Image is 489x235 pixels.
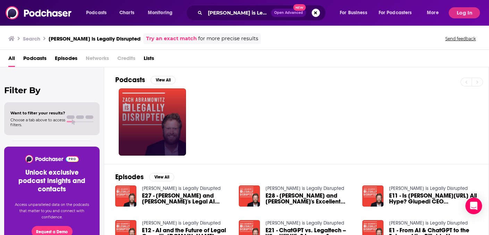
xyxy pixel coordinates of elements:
[142,193,230,204] span: E27 - [PERSON_NAME] and [PERSON_NAME]'s Legal AI Adventure: Big Deals and AI Revolution
[427,8,439,18] span: More
[389,193,478,204] a: E11 - Is Harvey.ai All Hype? Giupedi CEO Edward Bukstel
[23,53,47,67] a: Podcasts
[340,8,367,18] span: For Business
[115,173,174,181] a: EpisodesView All
[6,6,72,19] img: Podchaser - Follow, Share and Rate Podcasts
[143,7,182,18] button: open menu
[4,85,100,95] h2: Filter By
[144,53,154,67] a: Lists
[86,8,107,18] span: Podcasts
[115,76,145,84] h2: Podcasts
[465,198,482,214] div: Open Intercom Messenger
[271,9,306,17] button: Open AdvancedNew
[8,53,15,67] a: All
[265,193,354,204] a: E28 - Zach and Richard's Excellent Legal AI Adventure: Inside Eudia's Groundbreaking AI-First Law...
[25,155,79,163] img: Podchaser - Follow, Share and Rate Podcasts
[81,7,116,18] button: open menu
[274,11,303,15] span: Open Advanced
[443,36,478,42] button: Send feedback
[119,8,134,18] span: Charts
[12,202,91,220] p: Access unparalleled data on the podcasts that matter to you and connect with confidence.
[12,168,91,193] h3: Unlock exclusive podcast insights and contacts
[10,111,65,115] span: Want to filter your results?
[115,7,138,18] a: Charts
[142,220,221,226] a: Zach Abramowitz is Legally Disrupted
[151,76,176,84] button: View All
[115,173,144,181] h2: Episodes
[374,7,422,18] button: open menu
[23,35,40,42] h3: Search
[117,53,135,67] span: Credits
[198,35,258,43] span: for more precise results
[239,185,260,207] img: E28 - Zach and Richard's Excellent Legal AI Adventure: Inside Eudia's Groundbreaking AI-First Law...
[142,185,221,191] a: Zach Abramowitz is Legally Disrupted
[389,220,468,226] a: Zach Abramowitz is Legally Disrupted
[115,76,176,84] a: PodcastsView All
[335,7,376,18] button: open menu
[379,8,412,18] span: For Podcasters
[49,35,141,42] h3: [PERSON_NAME] is Legally Disrupted
[146,35,197,43] a: Try an exact match
[265,193,354,204] span: E28 - [PERSON_NAME] and [PERSON_NAME]'s Excellent Legal AI Adventure: Inside [PERSON_NAME]'s Grou...
[193,5,332,21] div: Search podcasts, credits, & more...
[449,7,480,18] button: Log In
[293,4,306,11] span: New
[55,53,77,67] a: Episodes
[148,8,172,18] span: Monitoring
[149,173,174,181] button: View All
[265,220,344,226] a: Zach Abramowitz is Legally Disrupted
[389,185,468,191] a: Zach Abramowitz is Legally Disrupted
[265,185,344,191] a: Zach Abramowitz is Legally Disrupted
[205,7,271,18] input: Search podcasts, credits, & more...
[142,193,230,204] a: E27 - Zach and Richard's Legal AI Adventure: Big Deals and AI Revolution
[422,7,447,18] button: open menu
[389,193,478,204] span: E11 - Is [PERSON_NAME][URL] All Hype? Giupedi CEO [PERSON_NAME]
[86,53,109,67] span: Networks
[362,185,383,207] img: E11 - Is Harvey.ai All Hype? Giupedi CEO Edward Bukstel
[10,117,65,127] span: Choose a tab above to access filters.
[115,185,136,207] img: E27 - Zach and Richard's Legal AI Adventure: Big Deals and AI Revolution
